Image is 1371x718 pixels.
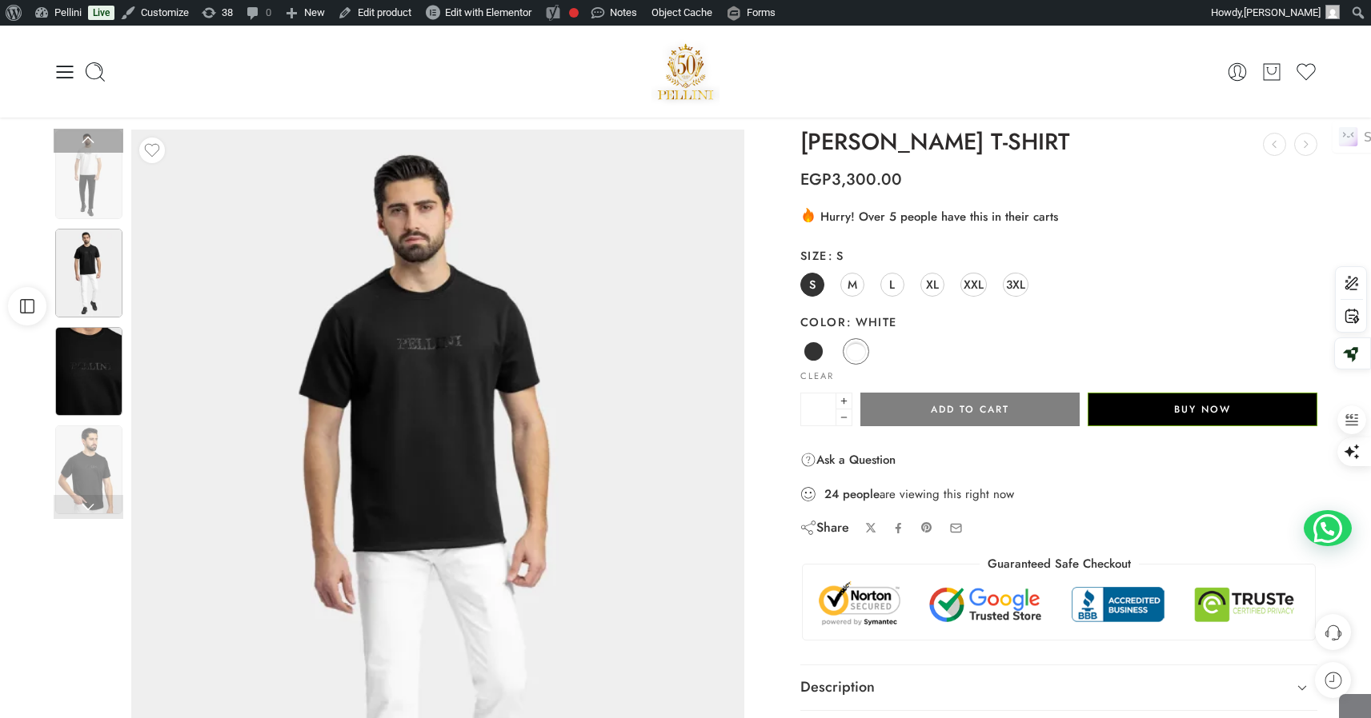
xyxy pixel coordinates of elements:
[55,327,122,416] img: New-items63
[800,372,834,381] a: Clear options
[880,273,904,297] a: L
[800,665,1318,710] a: Description
[824,486,839,502] strong: 24
[865,522,877,534] a: Share on X
[445,6,531,18] span: Edit with Elementor
[860,393,1080,426] button: Add to cart
[800,168,832,191] span: EGP
[926,273,939,295] span: XL
[800,393,836,426] input: Product quantity
[920,273,944,297] a: XL
[1003,273,1028,297] a: 3XL
[800,130,1318,155] h1: [PERSON_NAME] T-SHIRT
[800,519,849,537] div: Share
[964,273,984,295] span: XXL
[892,522,904,534] a: Share on Facebook
[651,38,720,106] a: Pellini -
[1006,273,1025,295] span: 3XL
[840,273,864,297] a: M
[1226,61,1249,83] a: My Account
[846,313,897,330] span: White
[1295,61,1317,83] a: Wishlist
[1261,61,1283,83] a: Cart
[651,38,720,106] img: Pellini
[949,521,963,535] a: Email to your friends
[960,273,987,297] a: XXL
[569,8,579,18] div: Focus keyphrase not set
[843,486,880,502] strong: people
[848,273,857,295] span: M
[980,556,1139,572] legend: Guaranteed Safe Checkout
[800,168,902,191] bdi: 3,300.00
[55,130,122,219] img: New-items63
[828,247,844,264] span: S
[800,314,1318,330] label: Color
[889,273,895,295] span: L
[800,485,1318,503] div: are viewing this right now
[815,580,1304,628] img: Trust
[55,229,122,317] img: New-items63
[809,273,816,295] span: S
[800,248,1318,264] label: Size
[55,425,122,514] img: New-items63
[1088,393,1317,426] button: Buy Now
[800,206,1318,225] div: Hurry! Over 5 people have this in their carts
[88,6,114,20] a: Live
[800,273,824,297] a: S
[920,521,933,534] a: Pin on Pinterest
[800,450,896,469] a: Ask a Question
[1244,6,1321,18] span: [PERSON_NAME]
